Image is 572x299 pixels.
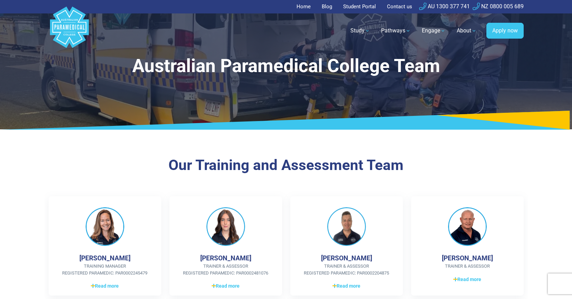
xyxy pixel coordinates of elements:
img: Betina Ellul [206,207,245,246]
h3: Our Training and Assessment Team [84,157,488,174]
a: AU 1300 377 741 [419,3,470,10]
h1: Australian Paramedical College Team [84,55,488,77]
h4: [PERSON_NAME] [442,254,493,262]
span: Trainer & Assessor [422,263,513,270]
a: NZ 0800 005 689 [473,3,524,10]
img: Jens Hojby [448,207,487,246]
a: Read more [60,282,150,290]
a: Read more [301,282,392,290]
h4: [PERSON_NAME] [200,254,251,262]
img: Chris King [327,207,366,246]
span: Read more [332,282,360,290]
img: Jaime Wallis [86,207,124,246]
span: Trainer & Assessor Registered Paramedic: PAR0002481076 [181,263,271,276]
h4: [PERSON_NAME] [321,254,372,262]
a: Study [346,21,374,40]
a: About [453,21,481,40]
span: Read more [453,276,481,283]
span: Training Manager Registered Paramedic: PAR0002245479 [60,263,150,276]
h4: [PERSON_NAME] [79,254,130,262]
a: Engage [418,21,450,40]
a: Australian Paramedical College [49,13,90,48]
a: Read more [181,282,271,290]
a: Apply now [486,23,524,39]
a: Pathways [377,21,415,40]
span: Read more [91,282,119,290]
a: Read more [422,275,513,283]
span: Trainer & Assessor Registered Paramedic: PAR0002204875 [301,263,392,276]
span: Read more [212,282,240,290]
